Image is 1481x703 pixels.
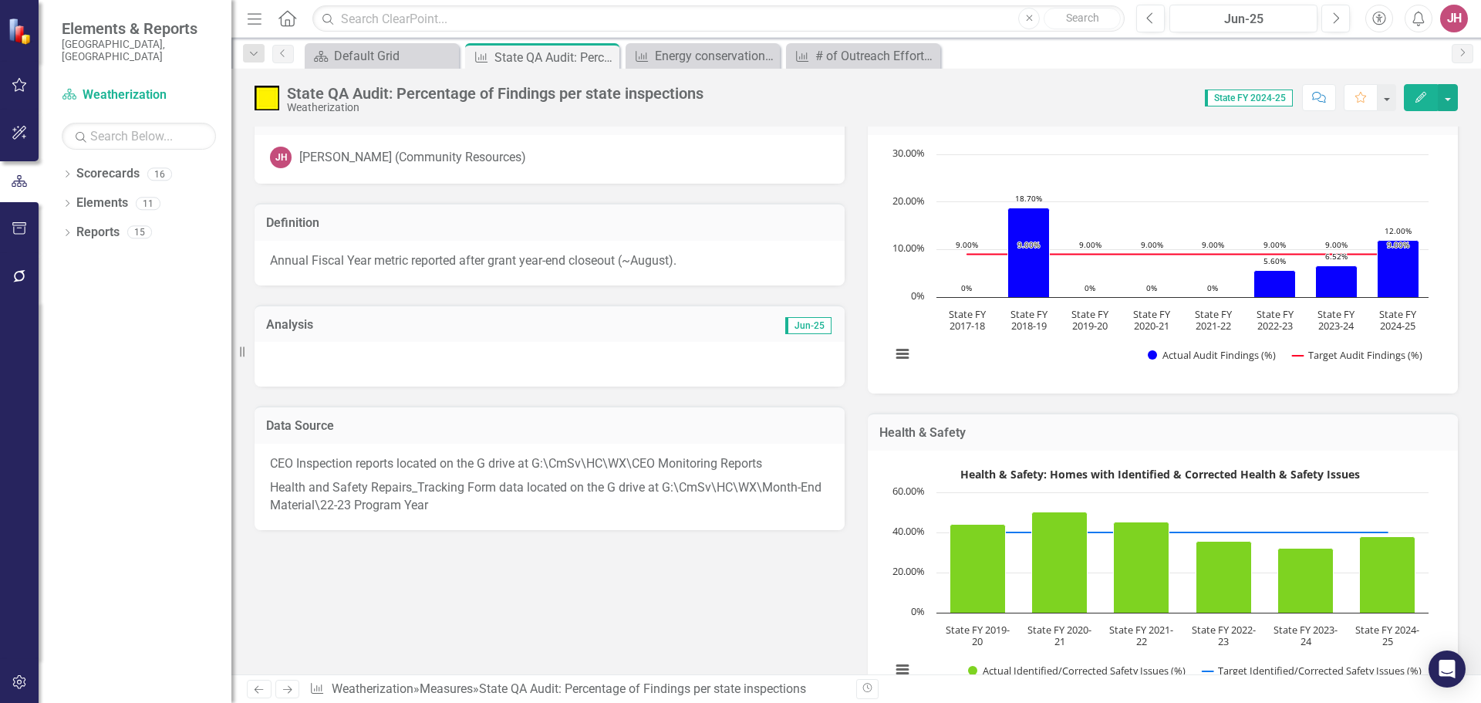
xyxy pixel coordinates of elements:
svg: Interactive chart [883,147,1436,378]
g: Actual Identified/Corrected Safety Issues (%), series 1 of 2. Bar series with 6 bars. [950,512,1415,613]
text: 6.52% [1325,251,1348,262]
a: Energy conservation: Average # of major energy conservation (EC) measures per home served [629,46,776,66]
text: 12.00% [1385,225,1412,236]
a: # of Outreach Efforts or Activities [790,46,936,66]
text: 5.60% [1263,255,1286,266]
text: State FY 2019- 20 [946,623,1010,648]
text: Health & Safety: Homes with Identified & Corrected Health & Safety Issues [960,467,1360,482]
text: 0% [961,282,972,293]
span: Search [1066,12,1099,24]
div: State QA Audit: Percentage of Findings per state inspections [479,681,806,696]
text: State FY 2024-25 [1379,307,1417,333]
g: Target Audit Findings (%), series 2 of 2. Line with 8 data points. [964,252,1402,258]
text: State FY 2019-20 [1071,307,1109,333]
text: 9.00% [1325,239,1348,250]
text: State FY 2023-24 [1317,307,1355,333]
text: 9.00% [956,239,978,250]
text: 20.00% [892,564,925,578]
div: Jun-25 [1175,10,1312,29]
text: State FY 2021- 22 [1109,623,1173,648]
p: Health and Safety Repairs_Tracking Form data located on the G drive at G:\CmSv\HC\WX\Month-End Ma... [270,476,829,515]
div: Weatherization [287,102,703,113]
button: View chart menu, Chart [892,343,913,365]
div: Default Grid [334,46,455,66]
path: State FY 2021-22, 45.2. Actual Identified/Corrected Safety Issues (%). [1114,522,1169,613]
input: Search ClearPoint... [312,5,1125,32]
a: Reports [76,224,120,242]
div: 15 [127,226,152,239]
small: [GEOGRAPHIC_DATA], [GEOGRAPHIC_DATA] [62,38,216,63]
a: Measures [420,681,473,696]
a: Default Grid [309,46,455,66]
text: 0% [911,289,925,302]
span: State FY 2024-25 [1205,90,1293,106]
text: State FY 2020-21 [1133,307,1171,333]
path: State FY 2022-23, 5.6. Actual Audit Findings (%). [1254,271,1296,298]
text: 0% [911,604,925,618]
img: ClearPoint Strategy [8,17,35,44]
img: Caution [255,86,279,110]
div: 11 [136,197,160,210]
text: State FY 2018-19 [1010,307,1048,333]
div: » » [309,681,845,698]
text: 40.00% [892,524,925,538]
div: State QA Audit: Percentage of Findings per state inspections [494,48,616,67]
text: State FY 2021-22 [1195,307,1233,333]
div: Energy conservation: Average # of major energy conservation (EC) measures per home served [655,46,776,66]
text: 9.00% [1263,239,1286,250]
text: State FY 2022- 23 [1192,623,1256,648]
path: State FY 2024-25, 38. Actual Identified/Corrected Safety Issues (%). [1360,536,1415,613]
text: State FY 2017-18 [949,307,987,333]
span: Elements & Reports [62,19,216,38]
text: 9.00% [1387,239,1409,250]
path: State FY 2023-24, 32.3. Actual Identified/Corrected Safety Issues (%). [1278,548,1334,613]
text: 0% [1207,282,1218,293]
button: Show Actual Audit Findings (%) [1148,348,1276,362]
g: Actual Audit Findings (%), series 1 of 2. Bar series with 8 bars. [949,208,1419,298]
a: Weatherization [62,86,216,104]
path: State FY 2019-20, 44.2. Actual Identified/Corrected Safety Issues (%). [950,524,1006,613]
path: State FY 2023-24, 6.52. Actual Audit Findings (%). [1316,266,1358,298]
text: 60.00% [892,484,925,498]
text: 9.00% [1202,239,1224,250]
div: [PERSON_NAME] (Community Resources) [299,149,526,167]
text: 0% [1146,282,1157,293]
div: # of Outreach Efforts or Activities [815,46,936,66]
button: Show Target Identified/Corrected Safety Issues (%) [1203,664,1422,678]
h3: Data Source [266,419,833,433]
span: Jun-25 [785,317,832,334]
svg: Interactive chart [883,462,1436,694]
button: JH [1440,5,1468,32]
text: 9.00% [1141,239,1163,250]
text: 30.00% [892,146,925,160]
p: CEO Inspection reports located on the G drive at G:\CmSv\HC\WX\CEO Monitoring Reports [270,455,829,476]
h3: Definition [266,216,833,230]
text: State FY 2020- 21 [1027,623,1091,648]
div: 16 [147,167,172,181]
p: Annual Fiscal Year metric reported after grant year-end closeout (~August). [270,252,829,270]
text: 18.70% [1015,193,1042,204]
input: Search Below... [62,123,216,150]
text: 20.00% [892,194,925,208]
button: Show Target Audit Findings (%) [1293,348,1422,362]
a: Scorecards [76,165,140,183]
path: State FY 2020-21, 50.2. Actual Identified/Corrected Safety Issues (%). [1032,512,1088,613]
h3: Analysis [266,318,548,332]
path: State FY 2018-19, 18.7. Actual Audit Findings (%). [1008,208,1050,298]
button: Show Actual Identified/Corrected Safety Issues (%) [968,664,1186,678]
h3: Health & Safety [879,426,1446,440]
div: Open Intercom Messenger [1429,651,1466,688]
text: 0% [1085,282,1095,293]
div: JH [270,147,292,168]
button: Search [1044,8,1121,29]
text: 10.00% [892,241,925,255]
a: Weatherization [332,681,413,696]
div: State QA Audit: Percentage of Findings per state inspections [287,85,703,102]
text: State FY 2022-23 [1257,307,1294,333]
text: State FY 2023- 24 [1274,623,1338,648]
div: Chart. Highcharts interactive chart. [883,147,1442,378]
div: Health & Safety: Homes with Identified & Corrected Health & Safety Issues. Highcharts interactive... [883,462,1442,694]
a: Elements [76,194,128,212]
path: State FY 2022-23, 35.7. Actual Identified/Corrected Safety Issues (%). [1196,541,1252,613]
